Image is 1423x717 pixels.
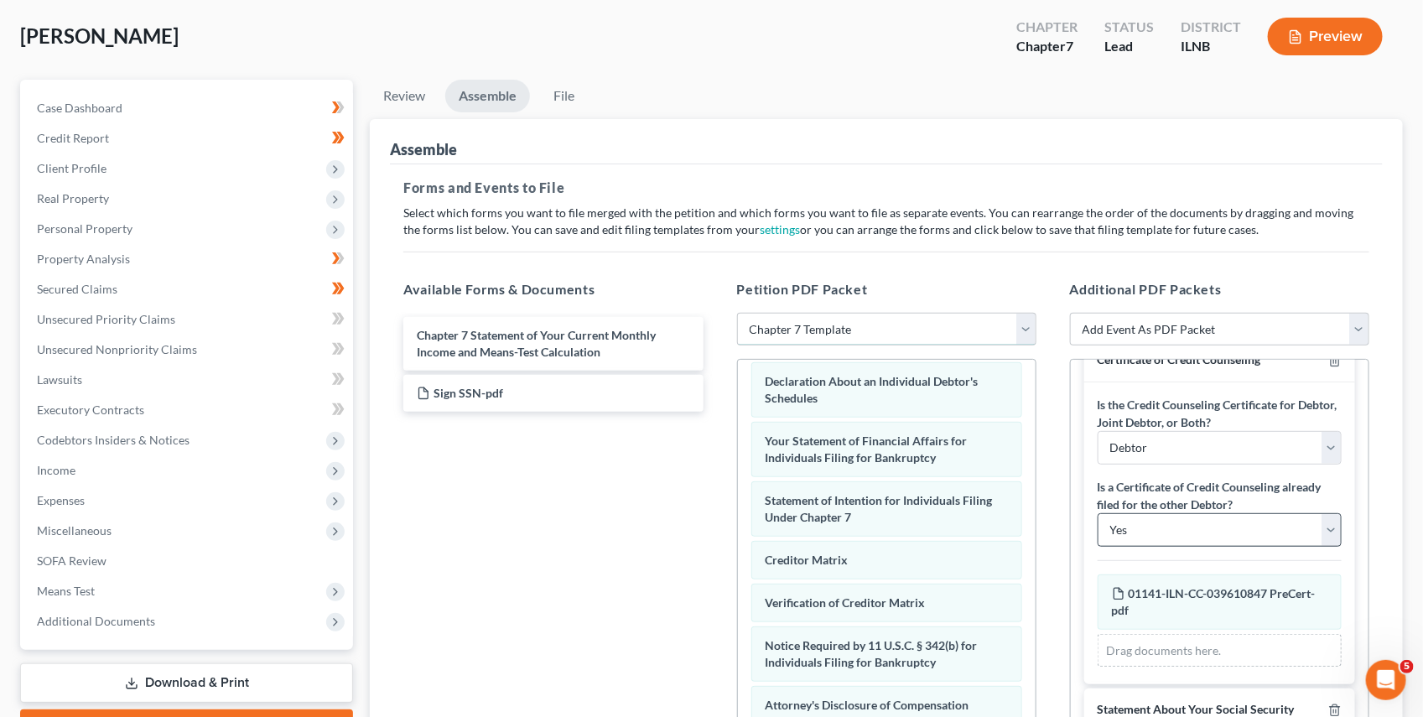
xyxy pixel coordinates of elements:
span: Your Statement of Financial Affairs for Individuals Filing for Bankruptcy [766,434,968,465]
span: Lawsuits [37,372,82,387]
span: Creditor Matrix [766,553,849,567]
a: settings [760,222,800,236]
span: Unsecured Nonpriority Claims [37,342,197,356]
span: Income [37,463,75,477]
label: Is the Credit Counseling Certificate for Debtor, Joint Debtor, or Both? [1098,396,1342,431]
h5: Available Forms & Documents [403,279,703,299]
a: Case Dashboard [23,93,353,123]
span: Means Test [37,584,95,598]
iframe: Intercom live chat [1366,660,1406,700]
a: Assemble [445,80,530,112]
a: Lawsuits [23,365,353,395]
span: Secured Claims [37,282,117,296]
span: Sign SSN-pdf [434,386,503,400]
span: 01141-ILN-CC-039610847 PreCert-pdf [1112,586,1316,617]
label: Is a Certificate of Credit Counseling already filed for the other Debtor? [1098,478,1342,513]
span: Executory Contracts [37,403,144,417]
div: Drag documents here. [1098,634,1342,668]
a: Property Analysis [23,244,353,274]
div: Chapter [1016,37,1078,56]
div: Assemble [390,139,457,159]
a: File [537,80,590,112]
span: Attorney's Disclosure of Compensation [766,698,969,712]
span: Miscellaneous [37,523,112,538]
p: Select which forms you want to file merged with the petition and which forms you want to file as ... [403,205,1369,238]
div: District [1181,18,1241,37]
button: Preview [1268,18,1383,55]
div: ILNB [1181,37,1241,56]
a: Credit Report [23,123,353,153]
a: Unsecured Priority Claims [23,304,353,335]
a: Download & Print [20,663,353,703]
span: Notice Required by 11 U.S.C. § 342(b) for Individuals Filing for Bankruptcy [766,638,978,669]
h5: Forms and Events to File [403,178,1369,198]
div: Lead [1104,37,1154,56]
span: Expenses [37,493,85,507]
a: Review [370,80,439,112]
a: Executory Contracts [23,395,353,425]
span: [PERSON_NAME] [20,23,179,48]
a: Secured Claims [23,274,353,304]
div: Chapter [1016,18,1078,37]
a: SOFA Review [23,546,353,576]
span: Case Dashboard [37,101,122,115]
span: Property Analysis [37,252,130,266]
span: SOFA Review [37,553,106,568]
span: Statement of Intention for Individuals Filing Under Chapter 7 [766,493,993,524]
span: Codebtors Insiders & Notices [37,433,190,447]
span: Credit Report [37,131,109,145]
span: Chapter 7 Statement of Your Current Monthly Income and Means-Test Calculation [417,328,656,359]
h5: Additional PDF Packets [1070,279,1369,299]
span: Real Property [37,191,109,205]
span: Petition PDF Packet [737,281,868,297]
span: Additional Documents [37,614,155,628]
span: 5 [1400,660,1414,673]
span: Declaration About an Individual Debtor's Schedules [766,374,979,405]
span: Client Profile [37,161,106,175]
span: Personal Property [37,221,132,236]
div: Status [1104,18,1154,37]
span: Unsecured Priority Claims [37,312,175,326]
a: Unsecured Nonpriority Claims [23,335,353,365]
span: Verification of Creditor Matrix [766,595,926,610]
span: 7 [1066,38,1073,54]
span: Certificate of Credit Counseling [1098,352,1261,366]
